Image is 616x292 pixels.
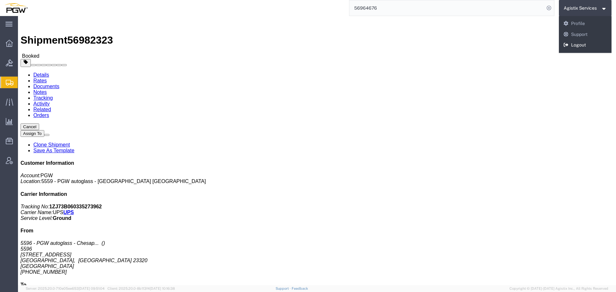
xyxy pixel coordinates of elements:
input: Search for shipment number, reference number [349,0,544,16]
span: Agistix Services [564,4,597,12]
button: Agistix Services [563,4,607,12]
a: Support [276,287,292,290]
a: Logout [559,40,612,51]
a: Feedback [292,287,308,290]
a: Support [559,29,612,40]
span: [DATE] 10:16:38 [150,287,175,290]
span: Client: 2025.20.0-8b113f4 [107,287,175,290]
span: Server: 2025.20.0-710e05ee653 [26,287,105,290]
img: logo [4,3,28,13]
a: Profile [559,18,612,29]
iframe: FS Legacy Container [18,16,616,285]
span: [DATE] 09:51:04 [79,287,105,290]
span: Copyright © [DATE]-[DATE] Agistix Inc., All Rights Reserved [509,286,608,291]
